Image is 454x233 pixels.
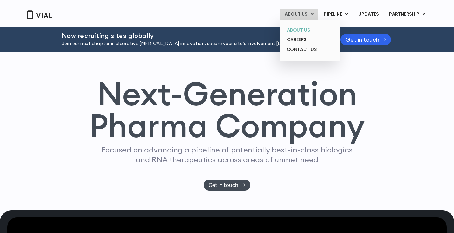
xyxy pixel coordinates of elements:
a: PARTNERSHIPMenu Toggle [384,9,430,20]
a: CONTACT US [282,45,338,55]
a: UPDATES [353,9,384,20]
a: PIPELINEMenu Toggle [319,9,353,20]
a: CAREERS [282,35,338,45]
span: Get in touch [346,37,379,42]
p: Focused on advancing a pipeline of potentially best-in-class biologics and RNA therapeutics acros... [99,145,355,165]
p: Join our next chapter in ulcerative [MEDICAL_DATA] innovation, secure your site’s involvement [DA... [62,40,325,47]
span: Get in touch [209,183,238,187]
h1: Next-Generation Pharma Company [89,78,365,142]
h2: Now recruiting sites globally [62,32,325,39]
a: ABOUT US [282,25,338,35]
a: Get in touch [204,180,250,191]
a: Get in touch [340,34,391,45]
a: ABOUT USMenu Toggle [280,9,318,20]
img: Vial Logo [27,10,52,19]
